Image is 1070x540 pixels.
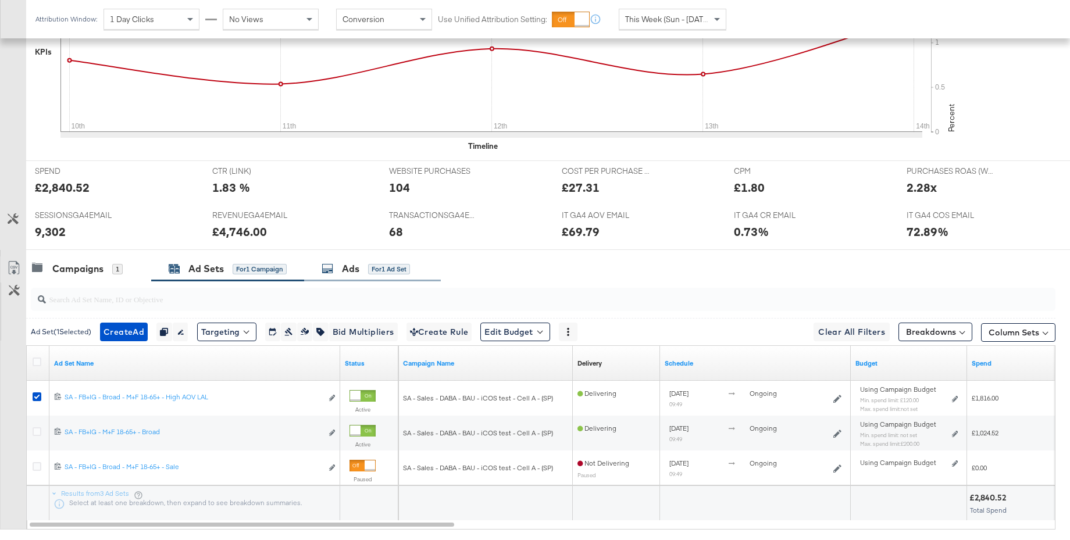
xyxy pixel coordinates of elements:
[480,323,550,341] button: Edit Budget
[669,459,689,467] span: [DATE]
[333,325,394,339] span: Bid Multipliers
[197,323,256,341] button: Targeting
[342,262,359,276] div: Ads
[349,406,376,413] label: Active
[389,223,403,240] div: 68
[969,492,1010,503] div: £2,840.52
[35,166,122,177] span: SPEND
[349,475,376,483] label: Paused
[52,262,104,276] div: Campaigns
[35,223,66,240] div: 9,302
[212,210,299,221] span: REVENUEGA4EMAIL
[855,359,962,368] a: Shows the current budget of Ad Set.
[734,223,769,240] div: 0.73%
[329,323,398,341] button: Bid Multipliers
[562,166,649,177] span: COST PER PURCHASE (WEBSITE EVENTS)
[406,323,472,341] button: Create Rule
[907,210,994,221] span: IT GA4 COS EMAIL
[31,327,91,337] div: Ad Set ( 1 Selected)
[562,179,600,196] div: £27.31
[898,323,972,341] button: Breakdowns
[814,323,890,341] button: Clear All Filters
[54,359,336,368] a: Your Ad Set name.
[818,325,885,339] span: Clear All Filters
[860,458,949,467] div: Using Campaign Budget
[860,385,936,394] span: Using Campaign Budget
[65,392,322,405] a: SA - FB+IG - Broad - M+F 18-65+ - High AOV LAL
[669,435,682,442] sub: 09:49
[410,325,469,339] span: Create Rule
[734,210,821,221] span: IT GA4 CR EMAIL
[389,166,476,177] span: WEBSITE PURCHASES
[403,463,553,472] span: SA - Sales - DABA - BAU - iCOS test - Cell A - (SP)
[972,463,1069,472] span: £0.00
[860,431,917,438] sub: Min. spend limit: not set
[468,141,498,152] div: Timeline
[65,427,322,439] a: SA - FB+IG - M+F 18-65+ - Broad
[669,400,682,407] sub: 09:49
[65,392,322,402] div: SA - FB+IG - Broad - M+F 18-65+ - High AOV LAL
[860,420,936,429] span: Using Campaign Budget
[907,223,948,240] div: 72.89%
[345,359,394,368] a: Shows the current state of your Ad Set.
[860,396,919,403] sub: Min. spend limit: £120.00
[212,166,299,177] span: CTR (LINK)
[669,470,682,477] sub: 09:49
[970,506,1007,514] span: Total Spend
[577,471,596,478] sub: Paused
[562,223,600,240] div: £69.79
[907,179,937,196] div: 2.28x
[35,47,52,58] div: KPIs
[112,264,123,274] div: 1
[946,104,957,132] text: Percent
[981,323,1055,342] button: Column Sets
[403,428,553,437] span: SA - Sales - DABA - BAU - iCOS test - Cell A - (SP)
[35,179,90,196] div: £2,840.52
[577,459,629,467] span: Not Delivering
[577,359,602,368] div: Delivery
[343,14,384,24] span: Conversion
[65,462,322,474] a: SA - FB+IG - Broad - M+F 18-65+ - Sale
[577,359,602,368] a: Reflects the ability of your Ad Set to achieve delivery based on ad states, schedule and budget.
[669,389,689,398] span: [DATE]
[389,210,476,221] span: TRANSACTIONSGA4EMAIL
[562,210,649,221] span: IT GA4 AOV EMAIL
[750,424,777,432] span: ongoing
[65,462,322,471] div: SA - FB+IG - Broad - M+F 18-65+ - Sale
[438,14,547,25] label: Use Unified Attribution Setting:
[229,14,263,24] span: No Views
[403,359,568,368] a: Your campaign name.
[734,166,821,177] span: CPM
[669,424,689,432] span: [DATE]
[110,14,154,24] span: 1 Day Clicks
[972,394,1069,402] span: £1,816.00
[100,323,148,341] button: CreateAd
[734,179,765,196] div: £1.80
[972,428,1069,437] span: £1,024.52
[577,424,616,432] span: Delivering
[212,223,267,240] div: £4,746.00
[65,427,322,437] div: SA - FB+IG - M+F 18-65+ - Broad
[625,14,712,24] span: This Week (Sun - [DATE])
[860,440,919,447] sub: Max. spend limit : £200.00
[665,359,846,368] a: Shows when your Ad Set is scheduled to deliver.
[46,283,962,306] input: Search Ad Set Name, ID or Objective
[35,15,98,23] div: Attribution Window:
[389,179,410,196] div: 104
[349,441,376,448] label: Active
[233,264,287,274] div: for 1 Campaign
[750,389,777,398] span: ongoing
[577,389,616,398] span: Delivering
[907,166,994,177] span: PURCHASES ROAS (WEBSITE EVENTS)
[860,405,918,412] sub: Max. spend limit : not set
[35,210,122,221] span: SESSIONSGA4EMAIL
[750,459,777,467] span: ongoing
[104,325,144,339] span: Create Ad
[212,179,250,196] div: 1.83 %
[188,262,224,276] div: Ad Sets
[403,394,553,402] span: SA - Sales - DABA - BAU - iCOS test - Cell A - (SP)
[368,264,410,274] div: for 1 Ad Set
